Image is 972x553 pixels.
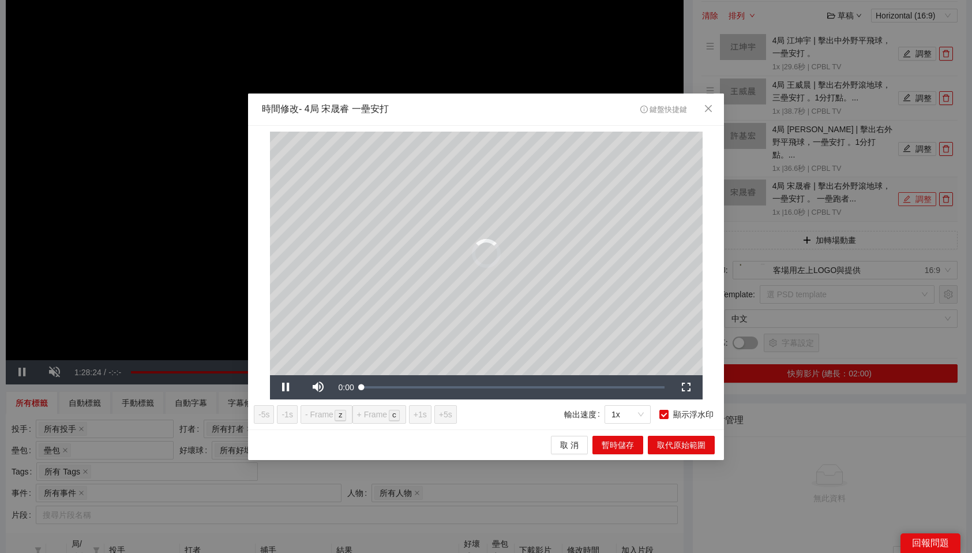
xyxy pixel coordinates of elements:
[648,435,715,454] button: 取代原始範圍
[551,435,588,454] button: 取 消
[693,94,724,125] button: Close
[640,106,687,114] span: 鍵盤快捷鍵
[362,386,665,388] div: Progress Bar
[301,405,352,423] button: - Framez
[704,104,713,113] span: close
[640,106,648,113] span: info-circle
[254,405,274,423] button: -5s
[602,438,634,451] span: 暫時儲存
[670,375,703,399] button: Fullscreen
[409,405,431,423] button: +1s
[277,405,297,423] button: -1s
[560,438,579,451] span: 取 消
[592,435,643,454] button: 暫時儲存
[900,533,960,553] div: 回報問題
[262,103,389,116] div: 時間修改 - 4局 宋晟睿 一壘安打
[434,405,457,423] button: +5s
[302,375,335,399] button: Mute
[270,375,302,399] button: Pause
[352,405,406,423] button: + Framec
[611,405,644,423] span: 1x
[339,382,354,391] span: 0:00
[669,408,718,420] span: 顯示浮水印
[564,405,605,423] label: 輸出速度
[657,438,705,451] span: 取代原始範圍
